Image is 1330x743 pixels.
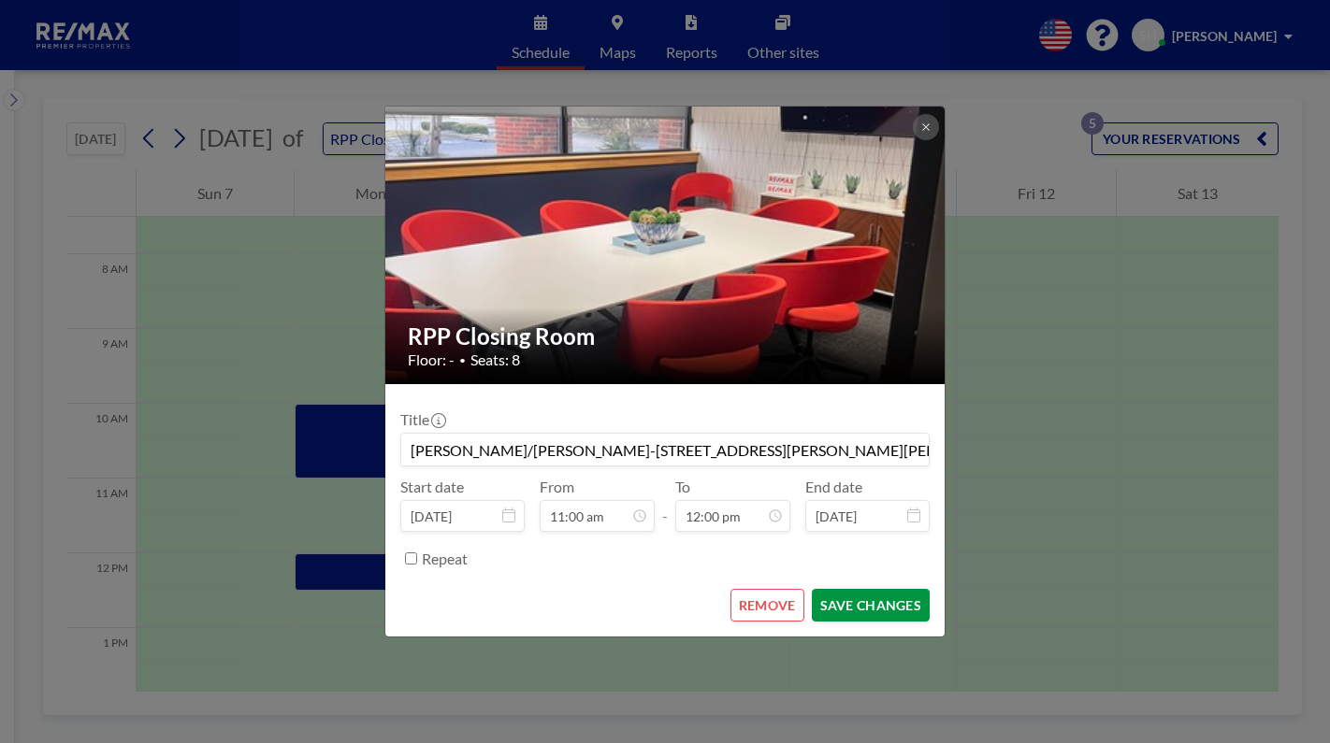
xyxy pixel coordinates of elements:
[459,353,466,367] span: •
[422,550,468,568] label: Repeat
[812,589,930,622] button: SAVE CHANGES
[408,350,455,369] span: Floor: -
[675,478,690,496] label: To
[470,350,520,369] span: Seats: 8
[540,478,574,496] label: From
[730,589,804,622] button: REMOVE
[400,478,464,496] label: Start date
[401,434,929,465] input: (No title)
[408,322,924,350] h2: RPP Closing Room
[805,478,862,496] label: End date
[662,484,668,525] span: -
[400,410,444,429] label: Title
